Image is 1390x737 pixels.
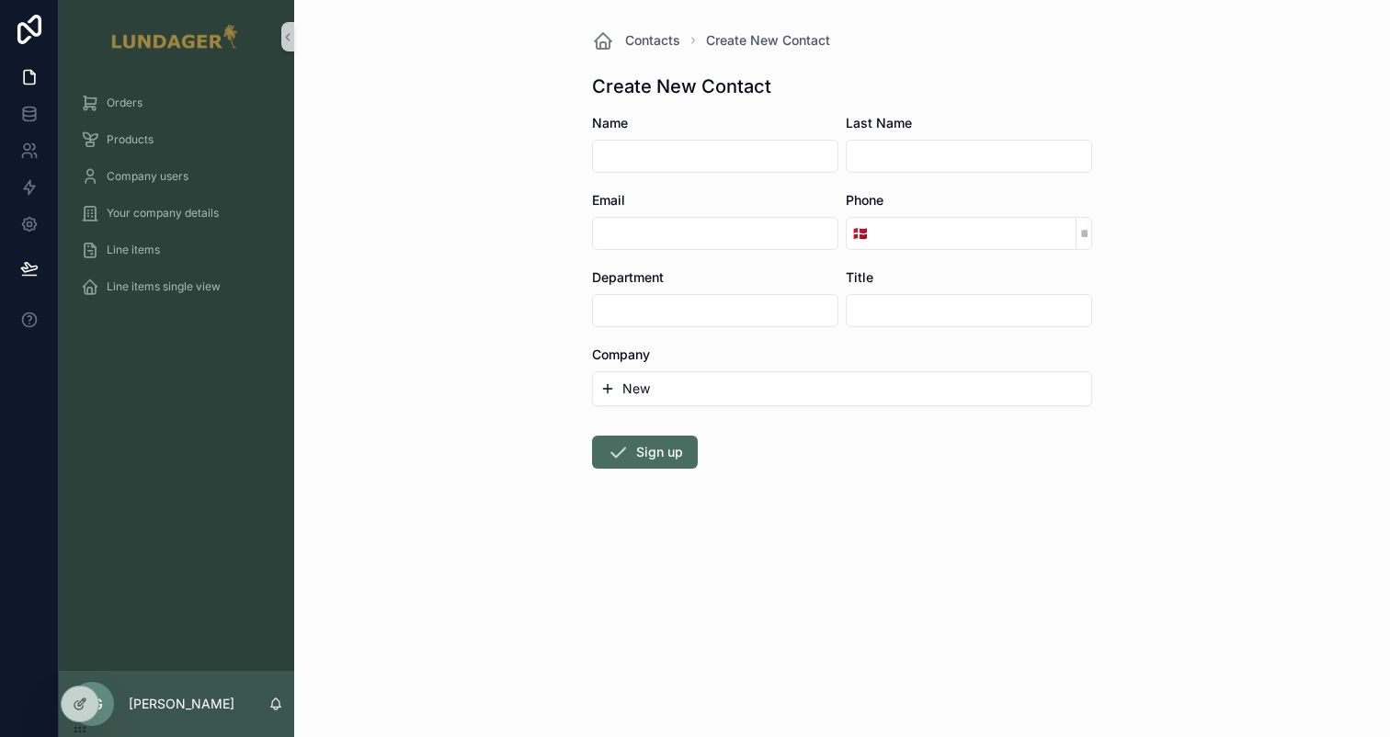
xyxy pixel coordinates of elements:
[70,123,283,156] a: Products
[600,380,1084,398] button: New
[107,279,221,294] span: Line items single view
[107,132,154,147] span: Products
[107,96,142,110] span: Orders
[110,22,242,51] img: App logo
[129,695,234,713] p: [PERSON_NAME]
[70,86,283,119] a: Orders
[846,115,912,130] span: Last Name
[592,269,664,285] span: Department
[846,192,883,208] span: Phone
[592,346,650,362] span: Company
[846,269,873,285] span: Title
[70,160,283,193] a: Company users
[70,270,283,303] a: Line items single view
[625,31,680,50] span: Contacts
[847,217,873,250] button: Select Button
[107,169,188,184] span: Company users
[70,233,283,266] a: Line items
[592,115,628,130] span: Name
[59,74,294,327] div: scrollable content
[852,224,868,243] span: 🇩🇰
[622,380,650,398] span: New
[592,436,698,469] button: Sign up
[706,31,830,50] a: Create New Contact
[107,243,160,257] span: Line items
[70,197,283,230] a: Your company details
[107,206,219,221] span: Your company details
[592,74,771,99] h1: Create New Contact
[592,29,680,51] a: Contacts
[592,192,625,208] span: Email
